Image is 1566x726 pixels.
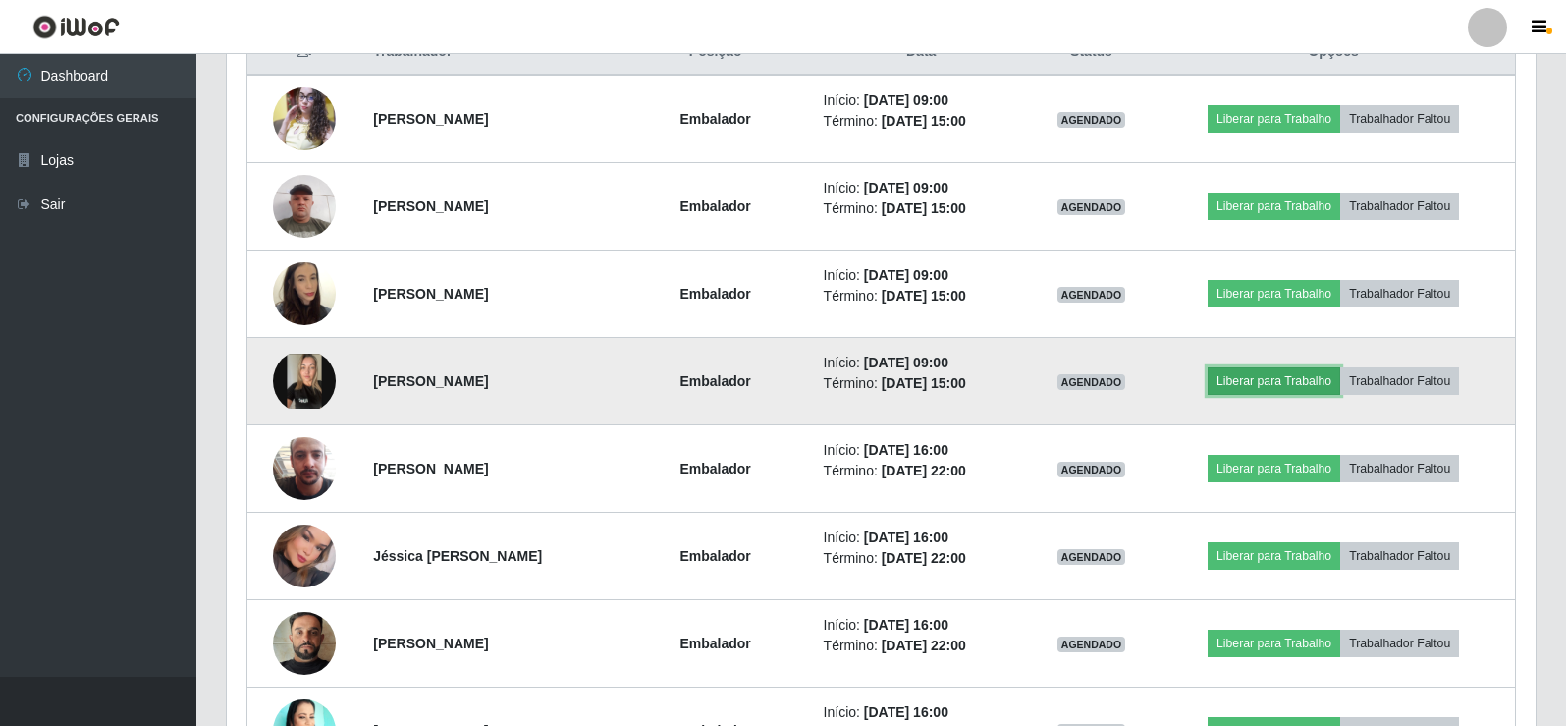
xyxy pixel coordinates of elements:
strong: Jéssica [PERSON_NAME] [373,548,542,564]
strong: [PERSON_NAME] [373,636,488,651]
li: Início: [824,90,1019,111]
img: 1752940593841.jpeg [273,512,336,601]
button: Trabalhador Faltou [1340,455,1459,482]
img: 1709375112510.jpeg [273,164,336,248]
time: [DATE] 15:00 [882,113,966,129]
time: [DATE] 22:00 [882,638,966,653]
button: Liberar para Trabalho [1208,542,1340,570]
span: AGENDADO [1057,287,1126,303]
strong: Embalador [679,548,750,564]
strong: [PERSON_NAME] [373,111,488,127]
time: [DATE] 16:00 [864,704,948,720]
time: [DATE] 09:00 [864,180,948,195]
time: [DATE] 22:00 [882,463,966,478]
img: CoreUI Logo [32,15,120,39]
time: [DATE] 15:00 [882,375,966,391]
strong: Embalador [679,198,750,214]
span: AGENDADO [1057,637,1126,652]
strong: [PERSON_NAME] [373,373,488,389]
button: Liberar para Trabalho [1208,105,1340,133]
span: AGENDADO [1057,549,1126,565]
li: Início: [824,440,1019,461]
button: Trabalhador Faltou [1340,542,1459,570]
button: Liberar para Trabalho [1208,367,1340,395]
button: Trabalhador Faltou [1340,630,1459,657]
li: Término: [824,198,1019,219]
time: [DATE] 22:00 [882,550,966,566]
button: Liberar para Trabalho [1208,280,1340,307]
strong: Embalador [679,111,750,127]
li: Término: [824,111,1019,132]
strong: [PERSON_NAME] [373,286,488,302]
time: [DATE] 16:00 [864,530,948,545]
strong: Embalador [679,636,750,651]
strong: Embalador [679,286,750,302]
img: 1745843945427.jpeg [273,413,336,525]
li: Início: [824,178,1019,198]
strong: Embalador [679,461,750,476]
li: Início: [824,265,1019,286]
li: Término: [824,548,1019,569]
time: [DATE] 15:00 [882,288,966,304]
li: Início: [824,528,1019,548]
button: Trabalhador Faltou [1340,193,1459,220]
time: [DATE] 16:00 [864,617,948,633]
span: AGENDADO [1057,374,1126,390]
time: [DATE] 09:00 [864,267,948,283]
strong: [PERSON_NAME] [373,461,488,476]
img: 1732360371404.jpeg [273,587,336,699]
button: Liberar para Trabalho [1208,455,1340,482]
li: Término: [824,636,1019,656]
time: [DATE] 15:00 [882,200,966,216]
time: [DATE] 09:00 [864,92,948,108]
button: Trabalhador Faltou [1340,105,1459,133]
img: 1678138481697.jpeg [273,77,336,160]
li: Início: [824,353,1019,373]
strong: [PERSON_NAME] [373,198,488,214]
span: AGENDADO [1057,199,1126,215]
li: Término: [824,286,1019,307]
button: Trabalhador Faltou [1340,280,1459,307]
button: Liberar para Trabalho [1208,193,1340,220]
li: Término: [824,373,1019,394]
span: AGENDADO [1057,112,1126,128]
li: Início: [824,702,1019,723]
button: Trabalhador Faltou [1340,367,1459,395]
span: AGENDADO [1057,462,1126,477]
img: 1732929504473.jpeg [273,354,336,409]
time: [DATE] 09:00 [864,355,948,370]
li: Início: [824,615,1019,636]
strong: Embalador [679,373,750,389]
button: Liberar para Trabalho [1208,630,1340,657]
time: [DATE] 16:00 [864,442,948,458]
img: 1723336492813.jpeg [273,238,336,350]
li: Término: [824,461,1019,481]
